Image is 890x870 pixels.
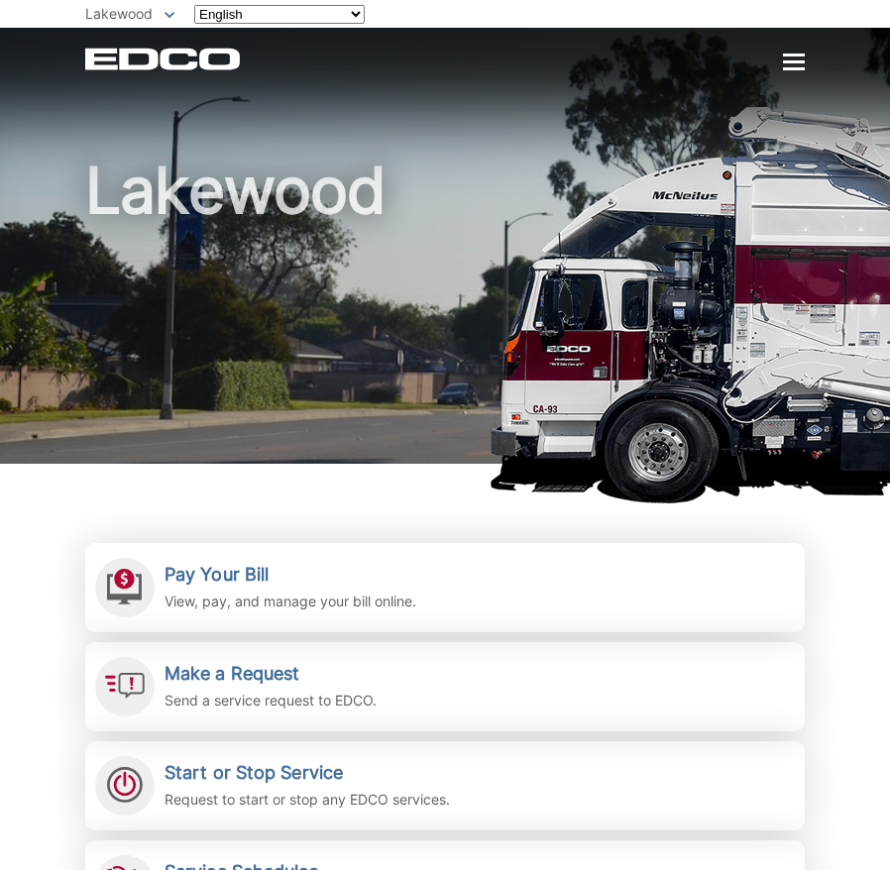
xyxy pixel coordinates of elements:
h2: Pay Your Bill [165,564,416,586]
h2: Make a Request [165,663,377,685]
h1: Lakewood [85,159,805,473]
p: View, pay, and manage your bill online. [165,591,416,612]
p: Request to start or stop any EDCO services. [165,789,450,811]
a: Pay Your Bill View, pay, and manage your bill online. [85,543,805,632]
a: EDCD logo. Return to the homepage. [85,48,243,70]
p: Send a service request to EDCO. [165,690,377,711]
a: Make a Request Send a service request to EDCO. [85,642,805,731]
select: Select a language [194,5,365,24]
span: Lakewood [85,5,153,22]
h2: Start or Stop Service [165,762,450,784]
